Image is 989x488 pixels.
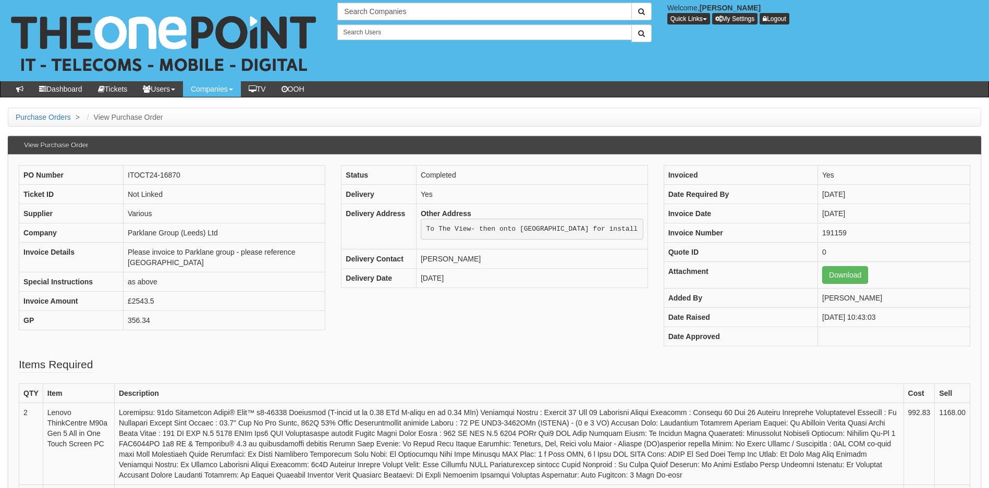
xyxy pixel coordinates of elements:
[416,268,648,287] td: [DATE]
[818,166,970,185] td: Yes
[19,357,93,373] legend: Items Required
[712,13,758,24] a: My Settings
[337,3,631,20] input: Search Companies
[19,384,43,403] th: QTY
[124,243,325,272] td: Please invoice to Parklane group - please reference [GEOGRAPHIC_DATA]
[664,327,817,346] th: Date Approved
[124,185,325,204] td: Not Linked
[124,292,325,311] td: £2543.5
[416,249,648,268] td: [PERSON_NAME]
[664,308,817,327] th: Date Raised
[124,311,325,330] td: 356.34
[818,308,970,327] td: [DATE] 10:43:03
[667,13,710,24] button: Quick Links
[341,268,417,287] th: Delivery Date
[818,223,970,243] td: 191159
[19,204,124,223] th: Supplier
[664,243,817,262] th: Quote ID
[760,13,789,24] a: Logout
[341,249,417,268] th: Delivery Contact
[935,384,970,403] th: Sell
[416,185,648,204] td: Yes
[341,166,417,185] th: Status
[818,289,970,308] td: [PERSON_NAME]
[124,204,325,223] td: Various
[43,403,114,485] td: Lenovo ThinkCentre M90a Gen 5 All in One Touch Screen PC
[818,185,970,204] td: [DATE]
[416,166,648,185] td: Completed
[84,112,163,122] li: View Purchase Order
[114,403,903,485] td: Loremipsu: 91do Sitametcon Adipi® Elit™ s8-46338 Doeiusmod (T-incid ut la 0.38 ETd M-aliqu en ad ...
[818,204,970,223] td: [DATE]
[19,403,43,485] td: 2
[903,384,935,403] th: Cost
[664,166,817,185] th: Invoiced
[43,384,114,403] th: Item
[700,4,761,12] b: [PERSON_NAME]
[241,81,274,97] a: TV
[183,81,241,97] a: Companies
[664,223,817,243] th: Invoice Number
[19,243,124,272] th: Invoice Details
[19,166,124,185] th: PO Number
[19,185,124,204] th: Ticket ID
[935,403,970,485] td: 1168.00
[90,81,136,97] a: Tickets
[664,204,817,223] th: Invoice Date
[16,113,71,121] a: Purchase Orders
[19,223,124,243] th: Company
[114,384,903,403] th: Description
[135,81,183,97] a: Users
[421,219,643,240] pre: To The View- then onto [GEOGRAPHIC_DATA] for install
[660,3,989,24] div: Welcome,
[19,311,124,330] th: GP
[903,403,935,485] td: 992.83
[19,292,124,311] th: Invoice Amount
[421,209,471,218] b: Other Address
[19,136,93,154] h3: View Purchase Order
[124,223,325,243] td: Parklane Group (Leeds) Ltd
[337,24,631,40] input: Search Users
[664,289,817,308] th: Added By
[822,266,868,284] a: Download
[274,81,312,97] a: OOH
[31,81,90,97] a: Dashboard
[341,204,417,249] th: Delivery Address
[341,185,417,204] th: Delivery
[818,243,970,262] td: 0
[73,113,82,121] span: >
[19,272,124,292] th: Special Instructions
[124,166,325,185] td: ITOCT24-16870
[664,185,817,204] th: Date Required By
[664,262,817,289] th: Attachment
[124,272,325,292] td: as above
